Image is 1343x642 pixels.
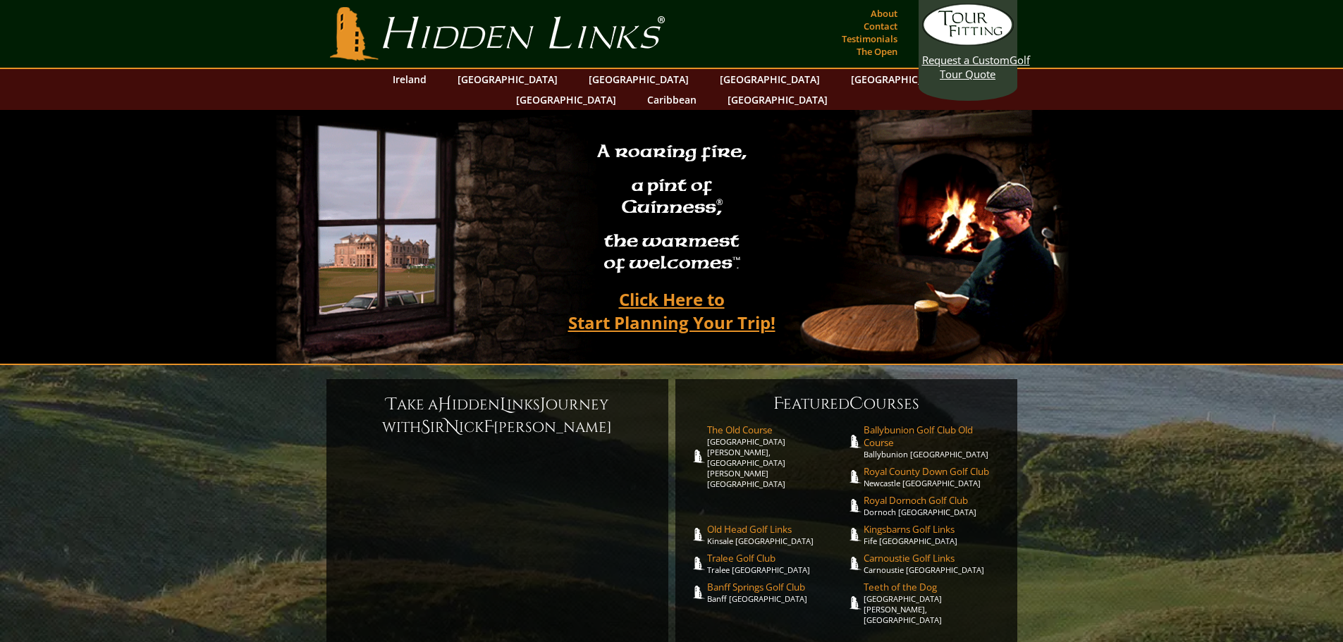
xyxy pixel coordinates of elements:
a: [GEOGRAPHIC_DATA] [509,89,623,110]
a: Tralee Golf ClubTralee [GEOGRAPHIC_DATA] [707,552,847,575]
h6: ake a idden inks ourney with ir ick [PERSON_NAME] [341,393,654,438]
a: Click Here toStart Planning Your Trip! [554,283,790,339]
span: Carnoustie Golf Links [864,552,1003,564]
a: [GEOGRAPHIC_DATA] [450,69,565,89]
h2: A roaring fire, a pint of Guinness , the warmest of welcomes™. [588,135,756,283]
a: Teeth of the Dog[GEOGRAPHIC_DATA][PERSON_NAME], [GEOGRAPHIC_DATA] [864,581,1003,625]
a: Request a CustomGolf Tour Quote [922,4,1014,81]
span: Royal County Down Golf Club [864,465,1003,478]
a: Old Head Golf LinksKinsale [GEOGRAPHIC_DATA] [707,523,847,546]
a: [GEOGRAPHIC_DATA] [713,69,827,89]
a: Ballybunion Golf Club Old CourseBallybunion [GEOGRAPHIC_DATA] [864,424,1003,459]
a: [GEOGRAPHIC_DATA] [844,69,958,89]
span: S [421,416,430,438]
a: Banff Springs Golf ClubBanff [GEOGRAPHIC_DATA] [707,581,847,604]
span: Teeth of the Dog [864,581,1003,593]
a: [GEOGRAPHIC_DATA] [582,69,696,89]
span: The Old Course [707,424,847,436]
span: J [540,393,546,416]
a: The Old Course[GEOGRAPHIC_DATA][PERSON_NAME], [GEOGRAPHIC_DATA][PERSON_NAME] [GEOGRAPHIC_DATA] [707,424,847,489]
span: C [850,393,864,415]
a: Royal Dornoch Golf ClubDornoch [GEOGRAPHIC_DATA] [864,494,1003,517]
a: Contact [860,16,901,36]
span: Tralee Golf Club [707,552,847,564]
span: N [445,416,459,438]
span: F [773,393,783,415]
a: The Open [853,42,901,61]
span: F [484,416,493,438]
span: Ballybunion Golf Club Old Course [864,424,1003,449]
span: Royal Dornoch Golf Club [864,494,1003,507]
span: Kingsbarns Golf Links [864,523,1003,536]
a: About [867,4,901,23]
a: Kingsbarns Golf LinksFife [GEOGRAPHIC_DATA] [864,523,1003,546]
span: H [438,393,452,416]
a: Ireland [386,69,434,89]
a: Royal County Down Golf ClubNewcastle [GEOGRAPHIC_DATA] [864,465,1003,488]
span: T [386,393,397,416]
span: Request a Custom [922,53,1010,67]
span: L [500,393,507,416]
a: Testimonials [838,29,901,49]
span: Old Head Golf Links [707,523,847,536]
span: Banff Springs Golf Club [707,581,847,593]
a: [GEOGRAPHIC_DATA] [720,89,835,110]
h6: eatured ourses [689,393,1003,415]
a: Caribbean [640,89,704,110]
a: Carnoustie Golf LinksCarnoustie [GEOGRAPHIC_DATA] [864,552,1003,575]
